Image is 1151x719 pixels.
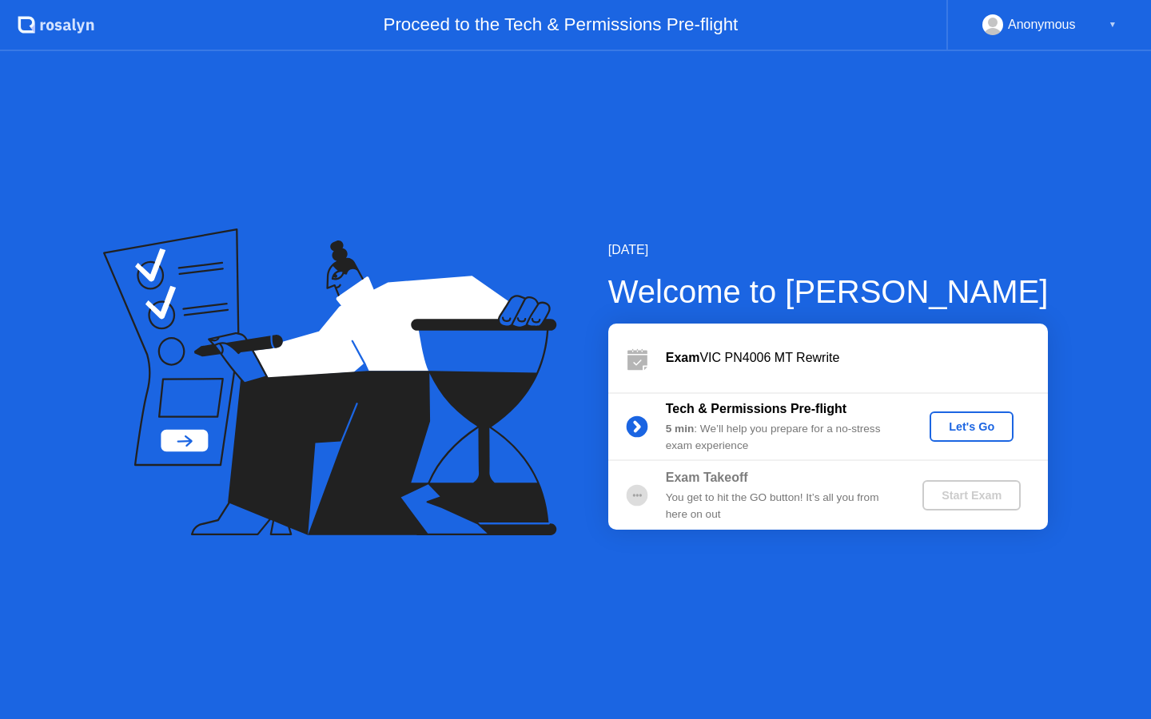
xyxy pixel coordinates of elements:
b: Exam [666,351,700,364]
div: ▼ [1109,14,1117,35]
div: You get to hit the GO button! It’s all you from here on out [666,490,896,522]
b: Exam Takeoff [666,471,748,484]
div: : We’ll help you prepare for a no-stress exam experience [666,421,896,454]
div: Let's Go [936,420,1007,433]
div: Anonymous [1008,14,1076,35]
b: 5 min [666,423,695,435]
b: Tech & Permissions Pre-flight [666,402,846,415]
button: Start Exam [922,480,1021,510]
div: VIC PN4006 MT Rewrite [666,348,1048,367]
div: [DATE] [608,240,1049,260]
div: Start Exam [929,489,1014,502]
button: Let's Go [930,411,1014,442]
div: Welcome to [PERSON_NAME] [608,268,1049,316]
